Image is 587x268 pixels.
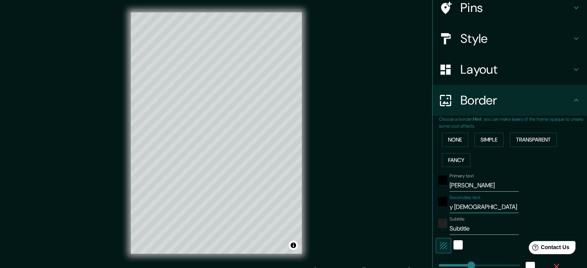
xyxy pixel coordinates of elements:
h4: Layout [460,62,572,77]
label: Secondary text [450,194,480,201]
div: Layout [433,54,587,85]
button: black [438,197,447,206]
p: Choose a border. : you can make layers of the frame opaque to create some cool effects. [439,116,587,130]
button: white [453,240,463,249]
button: Transparent [510,133,557,147]
label: Subtitle [450,216,465,222]
label: Primary text [450,173,474,179]
h4: Style [460,31,572,46]
h4: Border [460,93,572,108]
iframe: Help widget launcher [518,238,579,260]
button: Simple [474,133,504,147]
button: color-222222 [438,219,447,228]
div: Style [433,23,587,54]
button: None [442,133,468,147]
b: Hint [473,116,482,122]
button: Toggle attribution [289,241,298,250]
button: Fancy [442,153,470,167]
div: Border [433,85,587,116]
button: black [438,175,447,185]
